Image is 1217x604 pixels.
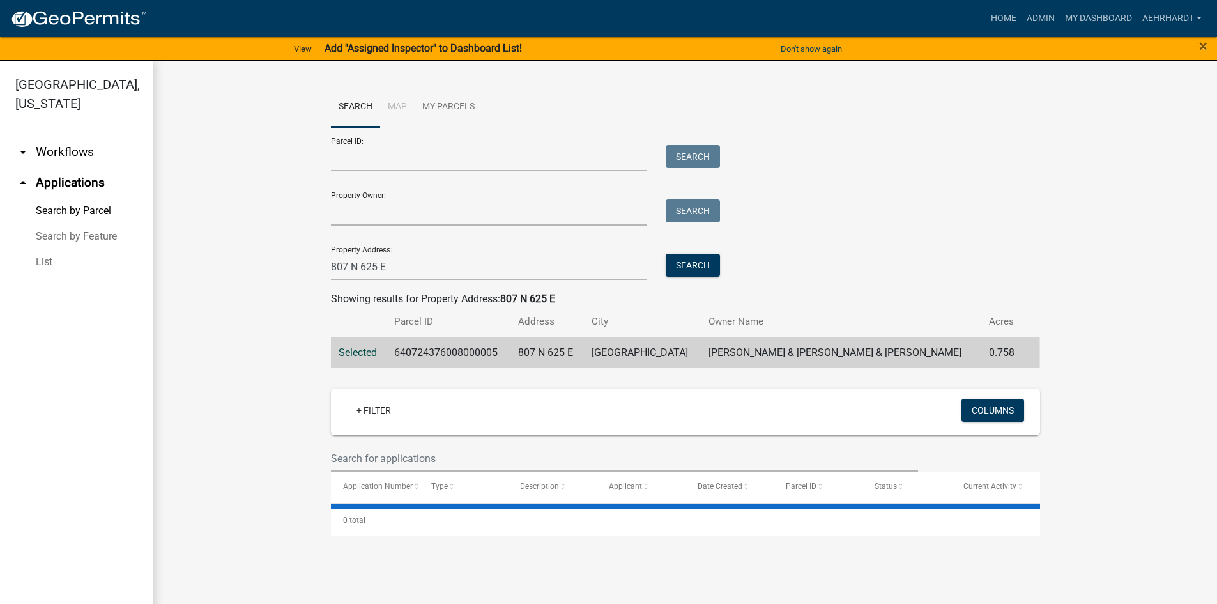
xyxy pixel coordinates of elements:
[986,6,1022,31] a: Home
[510,337,584,368] td: 807 N 625 E
[981,307,1024,337] th: Acres
[666,199,720,222] button: Search
[500,293,555,305] strong: 807 N 625 E
[862,472,951,502] datatable-header-cell: Status
[508,472,597,502] datatable-header-cell: Description
[331,472,420,502] datatable-header-cell: Application Number
[774,472,862,502] datatable-header-cell: Parcel ID
[685,472,774,502] datatable-header-cell: Date Created
[701,307,981,337] th: Owner Name
[387,307,510,337] th: Parcel ID
[15,175,31,190] i: arrow_drop_up
[666,145,720,168] button: Search
[387,337,510,368] td: 640724376008000005
[15,144,31,160] i: arrow_drop_down
[584,307,701,337] th: City
[875,482,897,491] span: Status
[339,346,377,359] a: Selected
[698,482,742,491] span: Date Created
[331,87,380,128] a: Search
[331,504,1040,536] div: 0 total
[325,42,522,54] strong: Add "Assigned Inspector" to Dashboard List!
[415,87,482,128] a: My Parcels
[584,337,701,368] td: [GEOGRAPHIC_DATA]
[1199,37,1207,55] span: ×
[666,254,720,277] button: Search
[346,399,401,422] a: + Filter
[961,399,1024,422] button: Columns
[609,482,642,491] span: Applicant
[419,472,508,502] datatable-header-cell: Type
[776,38,847,59] button: Don't show again
[431,482,448,491] span: Type
[1137,6,1207,31] a: aehrhardt
[951,472,1040,502] datatable-header-cell: Current Activity
[520,482,559,491] span: Description
[597,472,685,502] datatable-header-cell: Applicant
[1199,38,1207,54] button: Close
[343,482,413,491] span: Application Number
[701,337,981,368] td: [PERSON_NAME] & [PERSON_NAME] & [PERSON_NAME]
[289,38,317,59] a: View
[786,482,816,491] span: Parcel ID
[963,482,1016,491] span: Current Activity
[331,291,1040,307] div: Showing results for Property Address:
[1022,6,1060,31] a: Admin
[331,445,919,472] input: Search for applications
[981,337,1024,368] td: 0.758
[510,307,584,337] th: Address
[1060,6,1137,31] a: My Dashboard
